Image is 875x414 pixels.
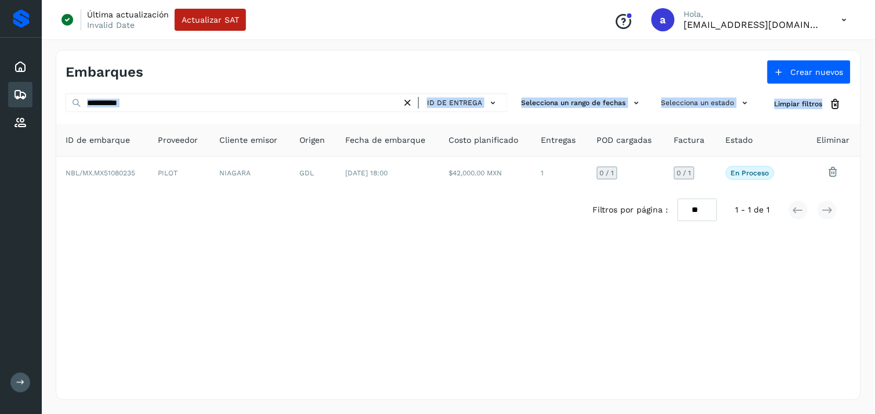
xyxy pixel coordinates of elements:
span: 1 - 1 de 1 [736,204,770,216]
p: Invalid Date [87,20,135,30]
p: En proceso [731,169,769,177]
span: Filtros por página : [592,204,668,216]
td: PILOT [149,157,210,189]
span: Actualizar SAT [182,16,239,24]
span: NBL/MX.MX51080235 [66,169,135,177]
span: Proveedor [158,134,198,146]
td: GDL [290,157,337,189]
span: [DATE] 18:00 [346,169,388,177]
button: Actualizar SAT [175,9,246,31]
h4: Embarques [66,64,143,81]
span: Cliente emisor [219,134,277,146]
td: $42,000.00 MXN [440,157,532,189]
span: Crear nuevos [791,68,844,76]
span: Fecha de embarque [346,134,426,146]
div: Proveedores [8,110,32,135]
span: 0 / 1 [600,170,614,177]
span: ID de entrega [427,98,482,108]
span: Costo planificado [449,134,519,146]
span: POD cargadas [597,134,652,146]
span: Estado [726,134,753,146]
p: Hola, [684,9,823,19]
span: 0 / 1 [677,170,692,177]
span: ID de embarque [66,134,130,146]
td: NIAGARA [210,157,290,189]
div: Inicio [8,54,32,80]
button: Selecciona un rango de fechas [517,93,648,113]
span: Eliminar [817,134,850,146]
button: ID de entrega [424,95,502,111]
p: Última actualización [87,9,169,20]
button: Crear nuevos [767,60,851,84]
span: Entregas [541,134,576,146]
p: alejperez@niagarawater.com [684,19,823,30]
span: Factura [674,134,705,146]
button: Limpiar filtros [765,93,851,115]
span: Limpiar filtros [775,99,823,109]
button: Selecciona un estado [657,93,756,113]
span: Origen [299,134,325,146]
div: Embarques [8,82,32,107]
td: 1 [532,157,588,189]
